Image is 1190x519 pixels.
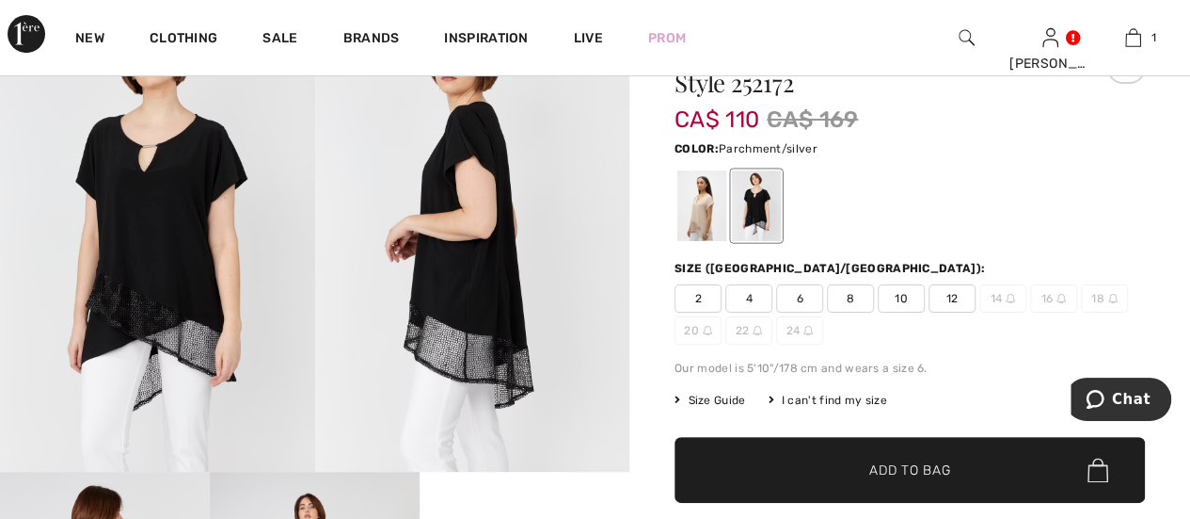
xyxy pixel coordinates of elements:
span: 8 [827,284,874,313]
img: My Info [1042,26,1058,49]
span: Color: [674,142,719,155]
a: Clothing [150,30,217,50]
a: Prom [648,28,686,48]
img: ring-m.svg [753,326,762,335]
img: Bag.svg [1087,458,1108,482]
a: 1 [1092,26,1174,49]
a: Brands [343,30,400,50]
span: CA$ 169 [767,103,858,137]
div: I can't find my size [768,392,886,409]
span: 12 [928,284,976,313]
span: 14 [979,284,1026,313]
div: Parchment/silver [677,170,726,241]
span: 2 [674,284,722,313]
span: Add to Bag [869,461,950,480]
span: 24 [776,316,823,345]
span: 18 [1081,284,1128,313]
button: Add to Bag [674,437,1145,503]
a: Live [574,28,603,48]
span: 1 [1150,29,1155,46]
span: CA$ 110 [674,88,759,133]
span: Size Guide [674,392,745,409]
iframe: Opens a widget where you can chat to one of our agents [1071,378,1171,425]
img: ring-m.svg [1056,294,1066,303]
img: search the website [959,26,975,49]
div: Size ([GEOGRAPHIC_DATA]/[GEOGRAPHIC_DATA]): [674,260,989,277]
img: ring-m.svg [1006,294,1015,303]
span: 20 [674,316,722,345]
div: Our model is 5'10"/178 cm and wears a size 6. [674,360,1145,377]
span: 4 [725,284,772,313]
img: My Bag [1125,26,1141,49]
div: Black/Silver [732,170,781,241]
span: 10 [878,284,925,313]
span: Inspiration [444,30,528,50]
img: 1ère Avenue [8,15,45,53]
a: New [75,30,104,50]
span: 6 [776,284,823,313]
span: 16 [1030,284,1077,313]
span: Parchment/silver [719,142,817,155]
a: Sign In [1042,28,1058,46]
img: ring-m.svg [1108,294,1118,303]
img: ring-m.svg [803,326,813,335]
div: [PERSON_NAME] [1009,54,1091,73]
img: ring-m.svg [703,326,712,335]
a: Sale [262,30,297,50]
span: 22 [725,316,772,345]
